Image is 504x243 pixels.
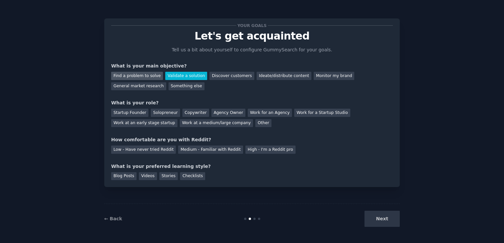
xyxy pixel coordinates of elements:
[111,146,176,154] div: Low - Have never tried Reddit
[111,82,166,91] div: General market research
[294,109,350,117] div: Work for a Startup Studio
[248,109,292,117] div: Work for an Agency
[236,22,268,29] span: Your goals
[178,146,243,154] div: Medium - Familiar with Reddit
[104,216,122,221] a: ← Back
[182,109,209,117] div: Copywriter
[245,146,296,154] div: High - I'm a Reddit pro
[209,72,254,80] div: Discover customers
[111,72,163,80] div: Find a problem to solve
[111,163,393,170] div: What is your preferred learning style?
[111,172,137,180] div: Blog Posts
[111,63,393,69] div: What is your main objective?
[151,109,180,117] div: Solopreneur
[169,82,205,91] div: Something else
[165,72,207,80] div: Validate a solution
[111,30,393,42] p: Let's get acquainted
[111,119,177,127] div: Work at an early stage startup
[314,72,354,80] div: Monitor my brand
[139,172,157,180] div: Videos
[111,109,148,117] div: Startup Founder
[159,172,178,180] div: Stories
[211,109,245,117] div: Agency Owner
[180,119,253,127] div: Work at a medium/large company
[255,119,271,127] div: Other
[257,72,311,80] div: Ideate/distribute content
[180,172,205,180] div: Checklists
[111,136,393,143] div: How comfortable are you with Reddit?
[169,46,335,53] p: Tell us a bit about yourself to configure GummySearch for your goals.
[111,99,393,106] div: What is your role?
